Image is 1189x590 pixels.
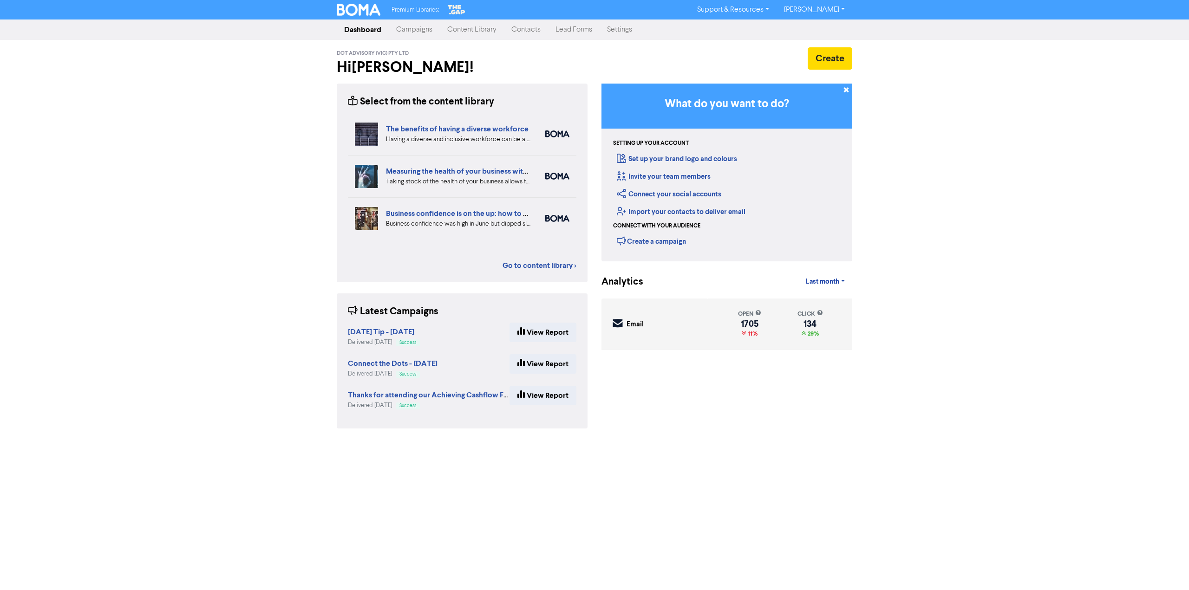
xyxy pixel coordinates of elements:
[798,272,852,291] a: Last month
[1143,545,1189,590] iframe: Chat Widget
[337,50,409,57] span: Dot Advisory (VIC) Pty Ltd
[808,47,852,70] button: Create
[617,172,711,181] a: Invite your team members
[797,310,823,318] div: click
[348,401,510,410] div: Delivered [DATE]
[690,2,777,17] a: Support & Resources
[777,2,852,17] a: [PERSON_NAME]
[386,167,577,176] a: Measuring the health of your business with ratio measures
[601,84,852,261] div: Getting Started in BOMA
[545,130,569,137] img: boma
[386,124,529,134] a: The benefits of having a diverse workforce
[348,359,438,368] strong: Connect the Dots - [DATE]
[545,215,569,222] img: boma
[348,370,438,378] div: Delivered [DATE]
[348,392,559,399] a: Thanks for attending our Achieving Cashflow Freedom webinar
[399,403,416,408] span: Success
[510,354,576,374] a: View Report
[615,97,838,111] h3: What do you want to do?
[348,95,494,109] div: Select from the content library
[440,20,504,39] a: Content Library
[738,310,761,318] div: open
[386,177,531,187] div: Taking stock of the health of your business allows for more effective planning, early warning abo...
[337,58,588,76] h2: Hi [PERSON_NAME] !
[348,327,414,337] strong: [DATE] Tip - [DATE]
[348,360,438,368] a: Connect the Dots - [DATE]
[386,209,618,218] a: Business confidence is on the up: how to overcome the big challenges
[446,4,467,16] img: The Gap
[392,7,439,13] span: Premium Libraries:
[617,207,745,216] a: Import your contacts to deliver email
[617,234,686,248] div: Create a campaign
[627,319,644,330] div: Email
[613,139,689,148] div: Setting up your account
[600,20,640,39] a: Settings
[386,219,531,229] div: Business confidence was high in June but dipped slightly in August in the latest SMB Business Ins...
[348,390,559,400] strong: Thanks for attending our Achieving Cashflow Freedom webinar
[510,386,576,405] a: View Report
[617,155,737,163] a: Set up your brand logo and colours
[806,278,839,286] span: Last month
[613,222,700,230] div: Connect with your audience
[738,320,761,328] div: 1705
[399,372,416,376] span: Success
[348,329,414,336] a: [DATE] Tip - [DATE]
[348,338,420,347] div: Delivered [DATE]
[746,330,758,337] span: 11%
[337,20,389,39] a: Dashboard
[503,260,576,271] a: Go to content library >
[601,275,632,289] div: Analytics
[797,320,823,328] div: 134
[806,330,819,337] span: 29%
[510,323,576,342] a: View Report
[386,135,531,144] div: Having a diverse and inclusive workforce can be a major boost for your business. We list four of ...
[548,20,600,39] a: Lead Forms
[389,20,440,39] a: Campaigns
[399,340,416,345] span: Success
[545,173,569,180] img: boma_accounting
[617,190,721,199] a: Connect your social accounts
[348,305,438,319] div: Latest Campaigns
[337,4,380,16] img: BOMA Logo
[504,20,548,39] a: Contacts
